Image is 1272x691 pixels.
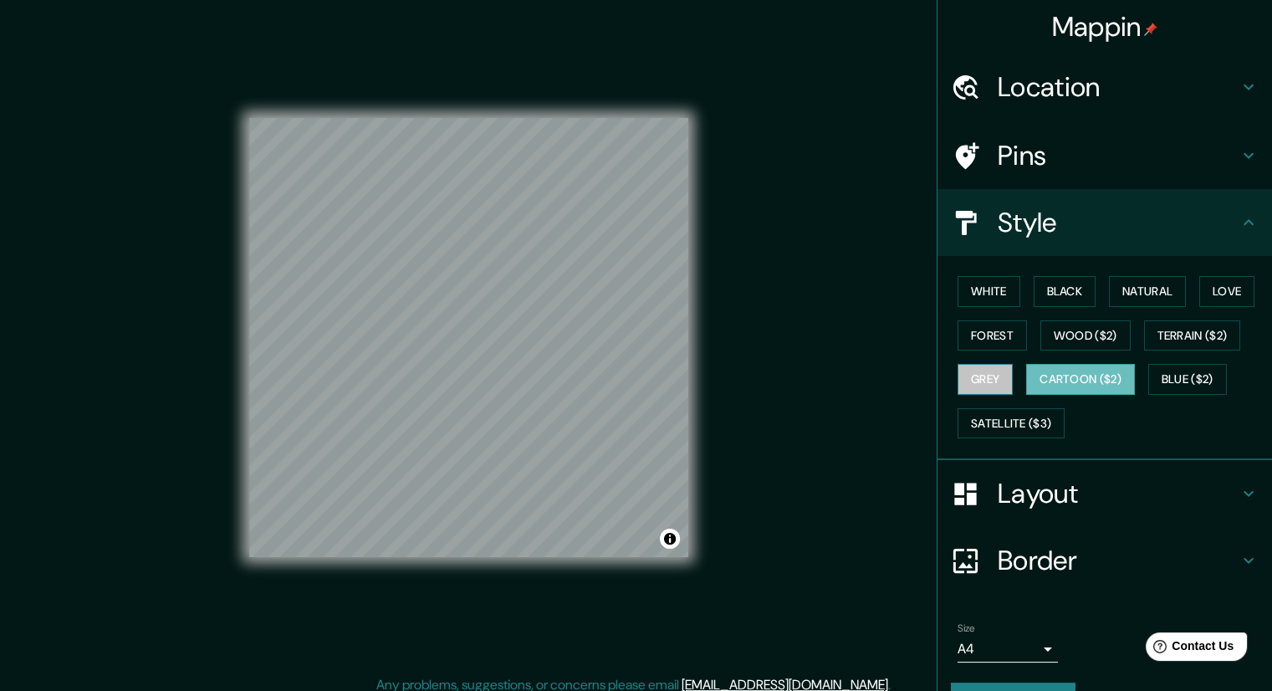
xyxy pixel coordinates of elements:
[958,408,1065,439] button: Satellite ($3)
[1144,23,1157,36] img: pin-icon.png
[249,118,688,557] canvas: Map
[998,139,1239,172] h4: Pins
[1040,320,1131,351] button: Wood ($2)
[1052,10,1158,44] h4: Mappin
[998,477,1239,510] h4: Layout
[937,460,1272,527] div: Layout
[937,527,1272,594] div: Border
[1123,626,1254,673] iframe: Help widget launcher
[998,544,1239,577] h4: Border
[958,276,1020,307] button: White
[1148,364,1227,395] button: Blue ($2)
[1109,276,1186,307] button: Natural
[660,529,680,549] button: Toggle attribution
[1144,320,1241,351] button: Terrain ($2)
[958,636,1058,663] div: A4
[937,189,1272,256] div: Style
[1026,364,1135,395] button: Cartoon ($2)
[937,122,1272,189] div: Pins
[958,622,975,636] label: Size
[998,70,1239,104] h4: Location
[958,320,1027,351] button: Forest
[998,206,1239,239] h4: Style
[958,364,1013,395] button: Grey
[937,54,1272,120] div: Location
[1199,276,1254,307] button: Love
[1034,276,1096,307] button: Black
